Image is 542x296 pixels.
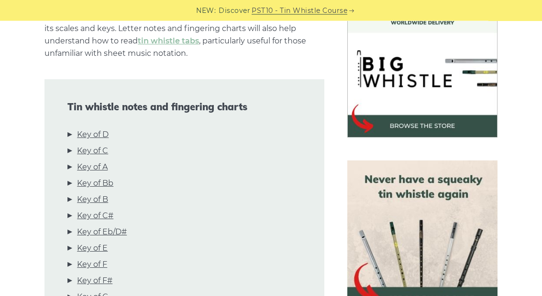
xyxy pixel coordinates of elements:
a: PST10 - Tin Whistle Course [252,5,347,16]
a: Key of Bb [77,178,113,190]
a: Key of A [77,161,108,174]
a: tin whistle tabs [138,37,199,46]
a: Key of Eb/D# [77,226,127,239]
span: Discover [219,5,250,16]
a: Key of C [77,145,108,158]
span: NEW: [196,5,216,16]
span: Tin whistle notes and fingering charts [67,102,301,113]
a: Key of F [77,259,107,271]
a: Key of B [77,194,108,206]
a: Key of F# [77,275,112,287]
a: Key of D [77,129,109,141]
a: Key of C# [77,210,113,222]
a: Key of E [77,243,108,255]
